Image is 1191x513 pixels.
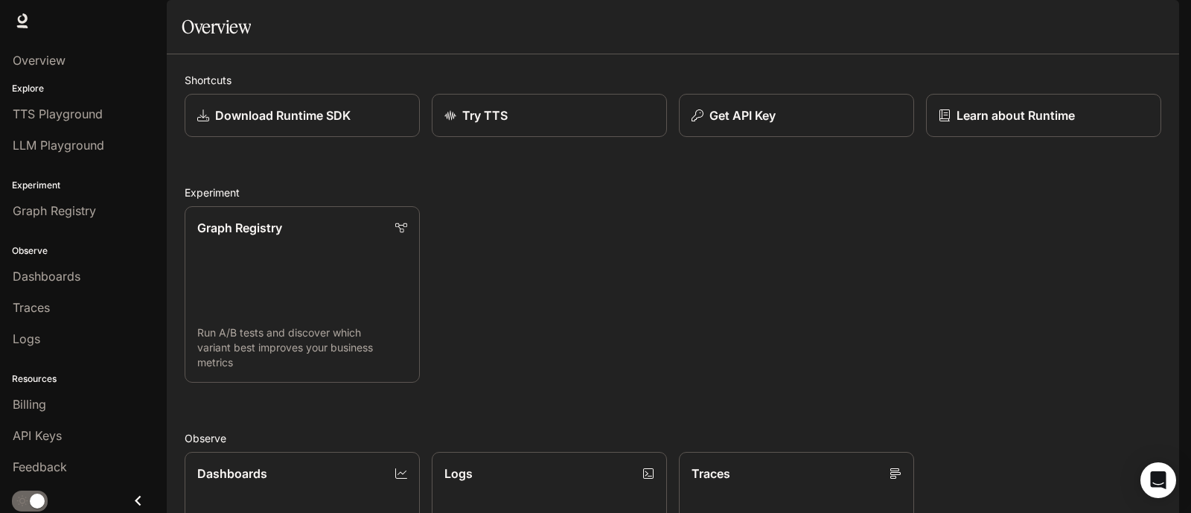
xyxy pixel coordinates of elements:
[926,94,1161,137] a: Learn about Runtime
[1140,462,1176,498] div: Open Intercom Messenger
[709,106,776,124] p: Get API Key
[462,106,508,124] p: Try TTS
[692,465,730,482] p: Traces
[185,72,1161,88] h2: Shortcuts
[432,94,667,137] a: Try TTS
[185,94,420,137] a: Download Runtime SDK
[215,106,351,124] p: Download Runtime SDK
[679,94,914,137] button: Get API Key
[444,465,473,482] p: Logs
[185,206,420,383] a: Graph RegistryRun A/B tests and discover which variant best improves your business metrics
[197,465,267,482] p: Dashboards
[185,185,1161,200] h2: Experiment
[182,12,251,42] h1: Overview
[197,219,282,237] p: Graph Registry
[957,106,1075,124] p: Learn about Runtime
[197,325,407,370] p: Run A/B tests and discover which variant best improves your business metrics
[185,430,1161,446] h2: Observe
